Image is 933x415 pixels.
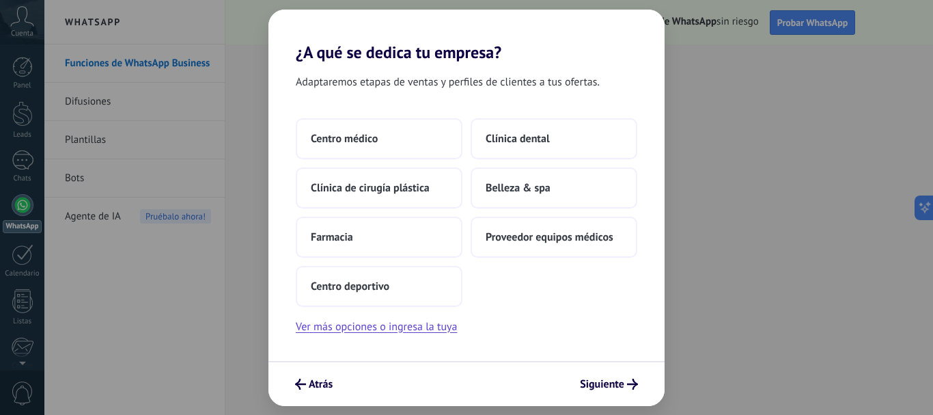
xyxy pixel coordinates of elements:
[296,266,462,307] button: Centro deportivo
[574,373,644,396] button: Siguiente
[268,10,665,62] h2: ¿A qué se dedica tu empresa?
[486,230,613,244] span: Proveedor equipos médicos
[296,217,462,258] button: Farmacia
[296,318,457,336] button: Ver más opciones o ingresa la tuya
[311,181,430,195] span: Clínica de cirugía plástica
[309,379,333,389] span: Atrás
[486,132,550,146] span: Clínica dental
[296,168,462,209] button: Clínica de cirugía plástica
[296,73,600,91] span: Adaptaremos etapas de ventas y perfiles de clientes a tus ofertas.
[289,373,339,396] button: Atrás
[486,181,551,195] span: Belleza & spa
[471,217,637,258] button: Proveedor equipos médicos
[311,132,378,146] span: Centro médico
[471,118,637,159] button: Clínica dental
[471,168,637,209] button: Belleza & spa
[296,118,462,159] button: Centro médico
[580,379,624,389] span: Siguiente
[311,280,389,293] span: Centro deportivo
[311,230,353,244] span: Farmacia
